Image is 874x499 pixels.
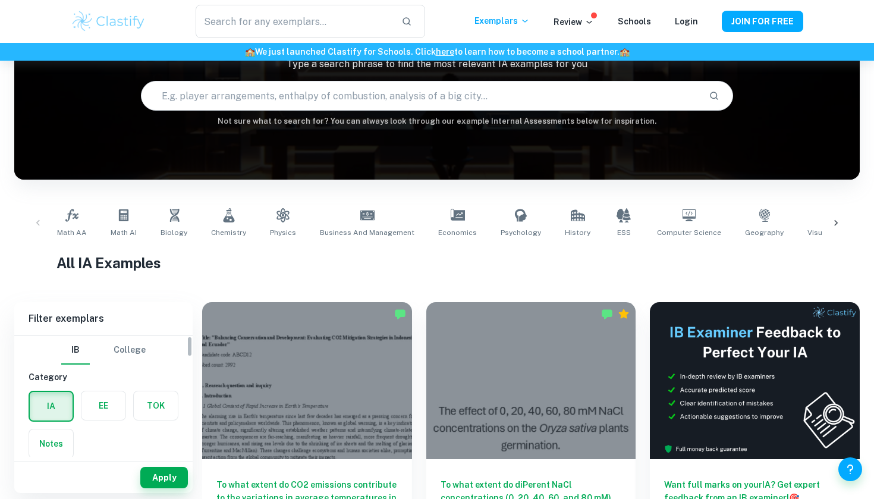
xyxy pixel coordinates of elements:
[71,10,146,33] img: Clastify logo
[114,336,146,365] button: College
[565,227,590,238] span: History
[394,308,406,320] img: Marked
[501,227,541,238] span: Psychology
[142,79,699,112] input: E.g. player arrangements, enthalpy of combustion, analysis of a big city...
[245,47,255,57] span: 🏫
[601,308,613,320] img: Marked
[474,14,530,27] p: Exemplars
[111,227,137,238] span: Math AI
[618,308,630,320] div: Premium
[650,302,860,459] img: Thumbnail
[211,227,246,238] span: Chemistry
[161,227,187,238] span: Biology
[29,429,73,458] button: Notes
[620,47,630,57] span: 🏫
[438,227,477,238] span: Economics
[554,15,594,29] p: Review
[30,392,73,420] button: IA
[618,17,651,26] a: Schools
[57,227,87,238] span: Math AA
[56,252,818,274] h1: All IA Examples
[140,467,188,488] button: Apply
[704,86,724,106] button: Search
[14,115,860,127] h6: Not sure what to search for? You can always look through our example Internal Assessments below f...
[436,47,454,57] a: here
[722,11,803,32] button: JOIN FOR FREE
[81,391,125,420] button: EE
[838,457,862,481] button: Help and Feedback
[196,5,392,38] input: Search for any exemplars...
[14,57,860,71] p: Type a search phrase to find the most relevant IA examples for you
[61,336,90,365] button: IB
[29,371,178,384] h6: Category
[14,302,193,335] h6: Filter exemplars
[2,45,872,58] h6: We just launched Clastify for Schools. Click to learn how to become a school partner.
[617,227,631,238] span: ESS
[270,227,296,238] span: Physics
[134,391,178,420] button: TOK
[320,227,414,238] span: Business and Management
[675,17,698,26] a: Login
[61,336,146,365] div: Filter type choice
[745,227,784,238] span: Geography
[657,227,721,238] span: Computer Science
